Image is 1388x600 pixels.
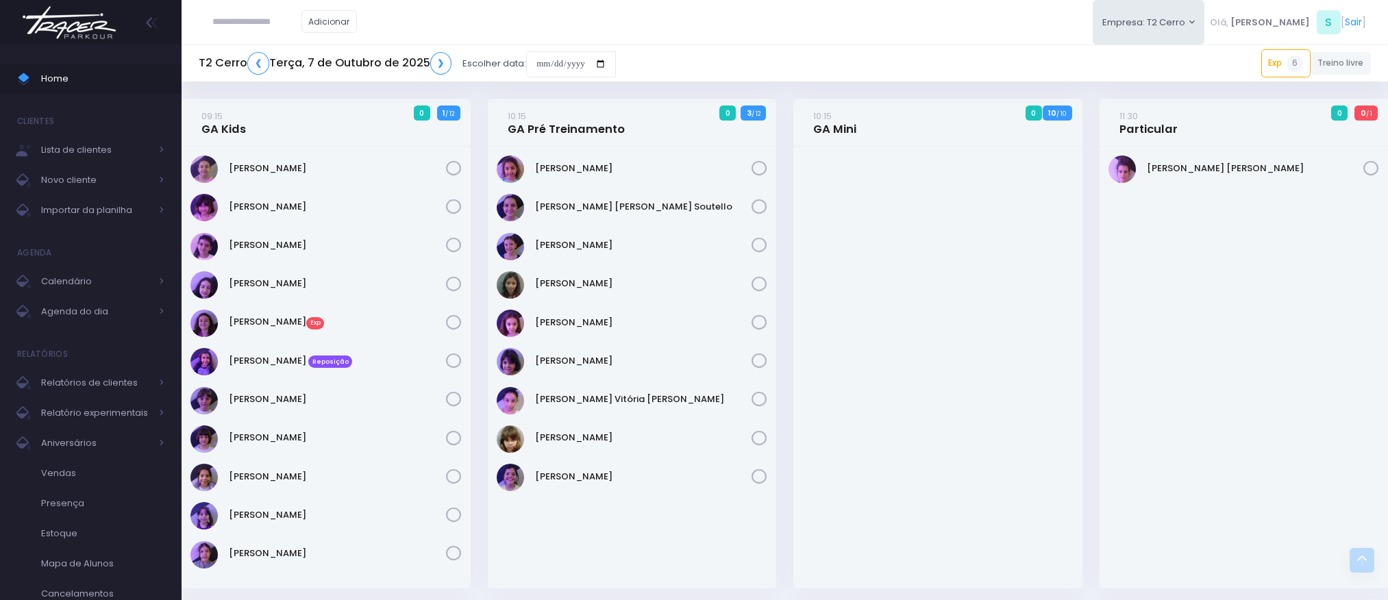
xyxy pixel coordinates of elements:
a: [PERSON_NAME] [229,238,445,252]
span: Presença [41,495,164,512]
span: Exp [306,317,324,329]
span: S [1317,10,1341,34]
a: [PERSON_NAME] [535,277,752,290]
h4: Relatórios [17,340,68,368]
small: / 12 [445,110,454,118]
img: Isabela de Brito Moffa [190,271,218,299]
small: / 10 [1056,110,1066,118]
h4: Clientes [17,108,54,135]
img: Maria Clara Frateschi [190,387,218,414]
a: [PERSON_NAME] [229,277,445,290]
img: Marina Árju Aragão Abreu [190,464,218,491]
img: Mariana Abramo [190,425,218,453]
a: [PERSON_NAME] [229,508,445,522]
img: Maria Vitória Silva Moura [497,387,524,414]
img: Malu Bernardes [497,348,524,375]
img: Julia de Campos Munhoz [497,271,524,299]
img: Chiara Real Oshima Hirata [190,194,218,221]
small: 11:30 [1119,110,1138,123]
a: [PERSON_NAME] [229,431,445,445]
img: Maria Laura Bertazzi [1108,155,1136,183]
small: 09:15 [201,110,223,123]
span: Vendas [41,464,164,482]
a: [PERSON_NAME] Vitória [PERSON_NAME] [535,392,752,406]
a: [PERSON_NAME] [535,470,752,484]
a: [PERSON_NAME] [535,238,752,252]
img: Nina Elias [190,502,218,529]
a: Treino livre [1311,52,1372,75]
span: Lista de clientes [41,141,151,159]
h4: Agenda [17,239,52,266]
img: Beatriz Cogo [190,155,218,183]
small: 10:15 [508,110,526,123]
a: ❮ [247,52,269,75]
a: [PERSON_NAME]Exp [229,315,445,329]
a: [PERSON_NAME] [535,316,752,329]
span: Importar da planilha [41,201,151,219]
img: Alice Oliveira Castro [497,155,524,183]
span: 0 [414,105,430,121]
small: / 12 [752,110,760,118]
img: Nina Carletto Barbosa [497,425,524,453]
span: [PERSON_NAME] [1230,16,1310,29]
div: Escolher data: [199,48,616,79]
a: [PERSON_NAME] [229,547,445,560]
img: Ana Helena Soutello [497,194,524,221]
small: / 1 [1366,110,1372,118]
strong: 1 [443,108,445,118]
span: 0 [1026,105,1042,121]
img: Jasmim rocha [497,233,524,260]
span: Relatórios de clientes [41,374,151,392]
a: [PERSON_NAME] [229,162,445,175]
h5: T2 Cerro Terça, 7 de Outubro de 2025 [199,52,451,75]
a: [PERSON_NAME] [PERSON_NAME] Soutello [535,200,752,214]
span: Agenda do dia [41,303,151,321]
img: Sofia John [497,464,524,491]
strong: 10 [1048,108,1056,118]
small: 10:15 [813,110,832,123]
span: Olá, [1210,16,1228,29]
a: ❯ [430,52,452,75]
span: Mapa de Alunos [41,555,164,573]
a: [PERSON_NAME] [535,162,752,175]
a: 10:15GA Mini [813,109,856,136]
a: [PERSON_NAME] [535,354,752,368]
span: Estoque [41,525,164,542]
span: 0 [719,105,736,121]
span: 6 [1287,55,1303,72]
a: [PERSON_NAME] [229,392,445,406]
span: Home [41,70,164,88]
strong: 3 [747,108,752,118]
a: [PERSON_NAME] [PERSON_NAME] [1147,162,1363,175]
span: 0 [1331,105,1348,121]
a: 11:30Particular [1119,109,1178,136]
a: [PERSON_NAME] [535,431,752,445]
img: Luisa Monteiro Ramenzoni [190,310,218,337]
span: Novo cliente [41,171,151,189]
a: Exp6 [1261,49,1311,77]
span: Reposição [308,355,352,368]
a: 10:15GA Pré Treinamento [508,109,625,136]
a: [PERSON_NAME] [229,200,445,214]
img: Olivia Chiesa [190,541,218,568]
a: [PERSON_NAME] [229,470,445,484]
a: [PERSON_NAME] Reposição [229,354,445,368]
a: Adicionar [301,10,358,33]
img: Luisa Tomchinsky Montezano [497,310,524,337]
span: Relatório experimentais [41,404,151,422]
a: 09:15GA Kids [201,109,246,136]
img: Manuela Santos [190,348,218,375]
div: [ ] [1204,7,1371,38]
a: Sair [1345,15,1362,29]
span: Aniversários [41,434,151,452]
img: Clara Guimaraes Kron [190,233,218,260]
strong: 0 [1361,108,1366,118]
span: Calendário [41,273,151,290]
